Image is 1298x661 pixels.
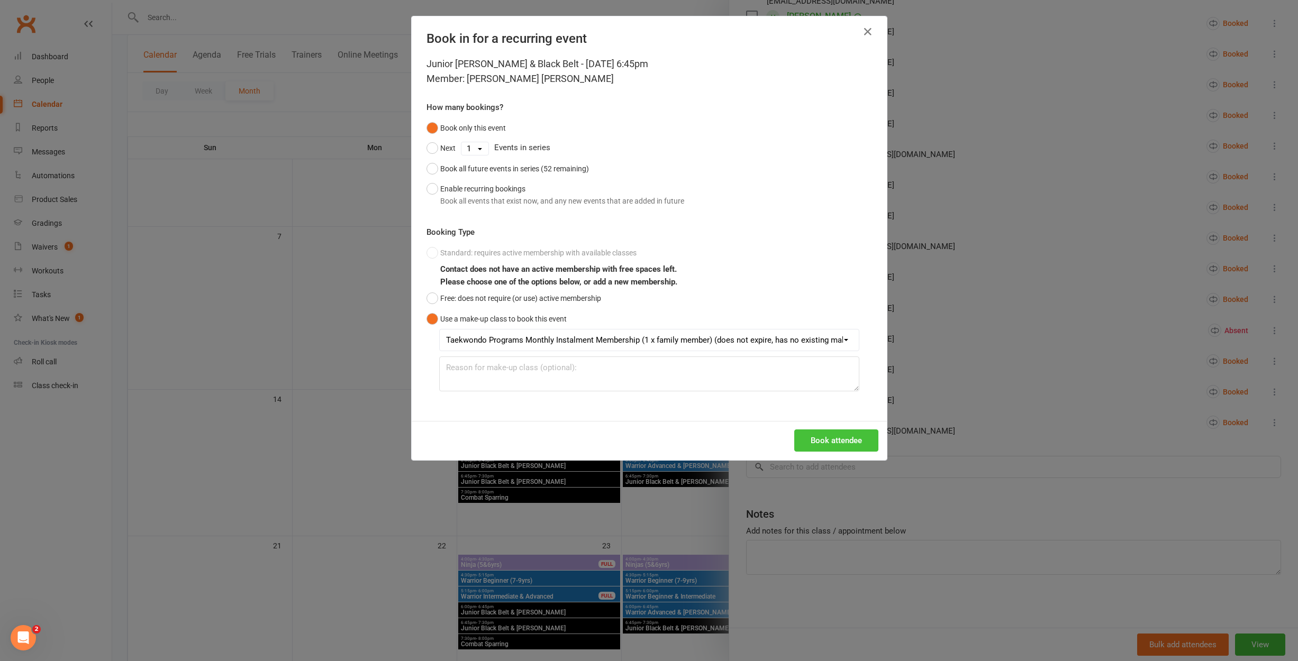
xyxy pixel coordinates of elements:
label: Booking Type [426,226,475,238]
button: Free: does not require (or use) active membership [426,288,601,308]
iframe: Intercom live chat [11,625,36,650]
div: Junior [PERSON_NAME] & Black Belt - [DATE] 6:45pm Member: [PERSON_NAME] [PERSON_NAME] [426,57,872,86]
button: Book all future events in series (52 remaining) [426,159,589,179]
label: How many bookings? [426,101,503,114]
div: Book all future events in series (52 remaining) [440,163,589,175]
div: Book all events that exist now, and any new events that are added in future [440,195,684,207]
button: Enable recurring bookingsBook all events that exist now, and any new events that are added in future [426,179,684,211]
h4: Book in for a recurring event [426,31,872,46]
button: Book only this event [426,118,506,138]
span: 2 [32,625,41,634]
button: Next [426,138,456,158]
b: Please choose one of the options below, or add a new membership. [440,277,677,287]
button: Use a make-up class to book this event [426,309,567,329]
button: Book attendee [794,429,878,452]
b: Contact does not have an active membership with free spaces left. [440,264,677,274]
button: Close [859,23,876,40]
div: Events in series [426,138,872,158]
